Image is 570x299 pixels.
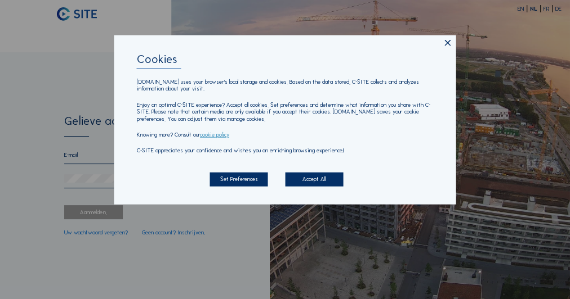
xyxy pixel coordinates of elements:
[137,101,433,122] p: Enjoy an optimal C-SITE experience? Accept all cookies. Set preferences and determine what inform...
[200,131,229,138] a: cookie policy
[137,78,433,92] p: [DOMAIN_NAME] uses your browser's local storage and cookies. Based on the data stored, C-SITE col...
[137,132,433,138] p: Knowing more? Consult our
[210,172,268,186] div: Set Preferences
[285,172,343,186] div: Accept All
[137,147,433,154] p: C-SITE appreciates your confidence and wishes you an enriching browsing experience!
[137,53,433,69] div: Cookies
